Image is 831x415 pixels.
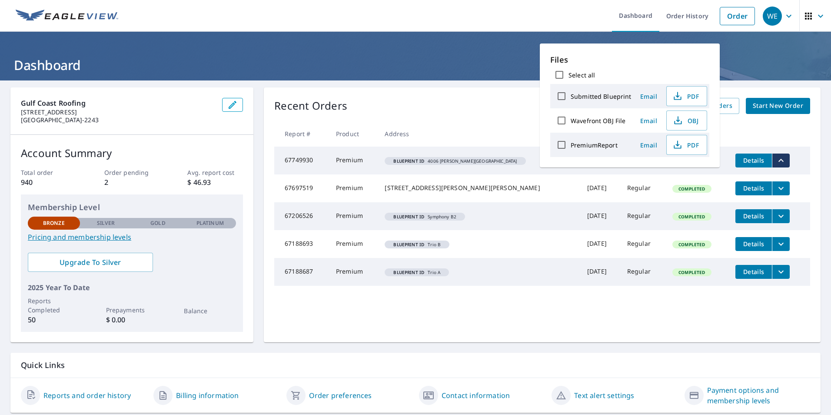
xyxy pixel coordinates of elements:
p: 940 [21,177,76,187]
p: Membership Level [28,201,236,213]
p: Reports Completed [28,296,80,315]
p: Bronze [43,219,65,227]
button: detailsBtn-67188693 [735,237,772,251]
a: Reports and order history [43,390,131,401]
a: Pricing and membership levels [28,232,236,242]
td: Premium [329,230,378,258]
label: Wavefront OBJ File [571,117,625,125]
em: Blueprint ID [393,159,424,163]
button: Email [635,138,663,152]
label: PremiumReport [571,141,618,149]
p: Silver [97,219,115,227]
button: filesDropdownBtn-67188687 [772,265,790,279]
span: Trio B [388,242,446,247]
td: Regular [620,258,665,286]
td: [DATE] [580,258,620,286]
p: $ 0.00 [106,315,158,325]
button: PDF [666,135,707,155]
td: [DATE] [580,230,620,258]
label: Select all [568,71,595,79]
td: Premium [329,147,378,174]
span: Upgrade To Silver [35,258,146,267]
span: Details [741,212,767,220]
span: Details [741,240,767,248]
button: detailsBtn-67749930 [735,154,772,167]
td: [DATE] [580,202,620,230]
td: 67697519 [274,174,329,202]
span: Details [741,184,767,192]
button: detailsBtn-67697519 [735,181,772,195]
p: Prepayments [106,305,158,315]
span: Completed [673,214,710,220]
span: Completed [673,241,710,248]
span: OBJ [672,115,700,126]
p: Platinum [196,219,224,227]
p: Order pending [104,168,160,177]
td: Regular [620,230,665,258]
button: Email [635,90,663,103]
p: [STREET_ADDRESS] [21,108,215,116]
button: detailsBtn-67206526 [735,209,772,223]
th: Address [378,121,580,147]
p: Account Summary [21,145,243,161]
p: Total order [21,168,76,177]
span: Completed [673,186,710,192]
p: 50 [28,315,80,325]
td: Premium [329,202,378,230]
a: Text alert settings [574,390,634,401]
p: Gold [150,219,165,227]
a: Billing information [176,390,239,401]
td: [DATE] [580,174,620,202]
td: 67749930 [274,147,329,174]
span: Trio A [388,270,445,274]
button: detailsBtn-67188687 [735,265,772,279]
a: Contact information [442,390,510,401]
span: PDF [672,91,700,101]
p: [GEOGRAPHIC_DATA]-2243 [21,116,215,124]
p: Balance [184,306,236,315]
span: Details [741,268,767,276]
th: Report # [274,121,329,147]
a: Order preferences [309,390,372,401]
p: Recent Orders [274,98,347,114]
td: Regular [620,174,665,202]
h1: Dashboard [10,56,821,74]
span: Email [638,117,659,125]
p: Gulf Coast Roofing [21,98,215,108]
span: Email [638,92,659,100]
p: 2025 Year To Date [28,282,236,293]
td: Regular [620,202,665,230]
button: filesDropdownBtn-67697519 [772,181,790,195]
em: Blueprint ID [393,270,424,274]
span: Completed [673,269,710,275]
span: Email [638,141,659,149]
p: Avg. report cost [187,168,243,177]
a: Upgrade To Silver [28,253,153,272]
div: [STREET_ADDRESS][PERSON_NAME][PERSON_NAME] [385,184,573,192]
a: Start New Order [746,98,810,114]
span: 4006 [PERSON_NAME][GEOGRAPHIC_DATA] [388,159,522,163]
a: Order [720,7,755,25]
img: EV Logo [16,10,118,23]
td: 67206526 [274,202,329,230]
p: Files [550,54,709,66]
div: WE [763,7,782,26]
span: Symphony B2 [388,214,461,219]
th: Product [329,121,378,147]
button: OBJ [666,110,707,131]
a: Payment options and membership levels [707,385,810,406]
span: Details [741,156,767,164]
em: Blueprint ID [393,242,424,247]
p: Quick Links [21,360,810,371]
p: $ 46.93 [187,177,243,187]
p: 2 [104,177,160,187]
td: 67188687 [274,258,329,286]
button: Email [635,114,663,127]
span: Start New Order [753,100,803,111]
button: filesDropdownBtn-67188693 [772,237,790,251]
td: 67188693 [274,230,329,258]
button: filesDropdownBtn-67206526 [772,209,790,223]
label: Submitted Blueprint [571,92,632,100]
td: Premium [329,174,378,202]
span: PDF [672,140,700,150]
